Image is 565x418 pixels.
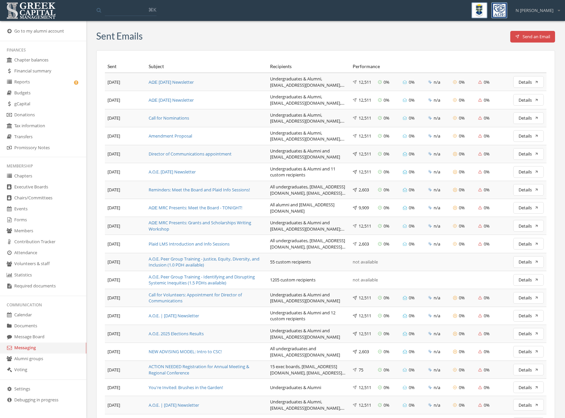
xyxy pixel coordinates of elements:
span: 0 % [384,367,389,373]
span: [DATE] [107,402,120,408]
button: Details [513,94,544,106]
span: 0 % [384,402,389,408]
span: 0 % [459,205,465,211]
div: ΑΩΕ MRC Presents: Grants and Scholarships Writing Workshop [149,220,265,232]
span: 0 % [409,402,415,408]
span: 0 % [484,367,490,373]
span: [DATE] [107,133,120,139]
span: 0 % [384,295,389,301]
span: [DATE] [107,97,120,103]
button: Send an Email [510,31,555,43]
span: [DATE] [107,187,120,193]
div: You're Invited: Brushes in the Garden! [149,384,265,391]
span: [DATE] [107,384,120,390]
span: 75 [359,367,363,373]
span: 0 % [459,349,465,355]
div: 55 custom recipients [270,259,347,265]
span: [DATE] [107,115,120,121]
span: 0 % [384,349,389,355]
span: [DATE] [107,151,120,157]
div: Subject [149,63,265,70]
span: 0 % [484,187,490,193]
div: Undergraduates & Alumni [270,384,347,391]
div: A.O.E. [DATE] Newsletter [149,169,265,175]
span: 0 % [384,115,389,121]
span: n/a [434,331,440,337]
span: 0 % [484,313,490,319]
span: 0 % [459,115,465,121]
span: 0 % [409,115,415,121]
div: 1205 custom recipients [270,277,347,283]
span: not available [353,259,378,265]
span: 12,511 [359,402,371,408]
span: n/a [434,295,440,301]
span: 12,511 [359,384,371,391]
span: 0 % [384,151,389,157]
span: 0 % [484,79,490,85]
span: 0 % [384,384,389,391]
span: 12,511 [359,79,371,85]
span: 0 % [409,169,415,175]
span: 0 % [484,223,490,229]
span: 0 % [409,384,415,391]
button: Details [513,346,544,358]
div: Undergraduates & Alumni and directors@alphaomegaepsilon.org [270,328,347,340]
button: Details [513,364,544,375]
div: A.O.E. Peer Group Training - Justice, Equity, Diversity, and Inclusion (1.0 PDH available) [149,256,265,268]
span: 0 % [459,313,465,319]
span: n/a [434,115,440,121]
div: N [PERSON_NAME] [511,2,560,14]
div: Undergraduates & Alumni, directors@alphaomegaepsilon.org, and chapters@alphaomegaepsilon.org [270,112,347,124]
span: 0 % [484,331,490,337]
span: n/a [434,367,440,373]
span: [DATE] [107,241,120,247]
div: ΑΩΕ [DATE] Newsletter [149,97,265,103]
button: Details [513,399,544,411]
span: 0 % [384,331,389,337]
span: [DATE] [107,223,120,229]
span: 0 % [409,295,415,301]
span: 0 % [384,187,389,193]
div: Undergraduates & Alumni, directors@alphaomegaepsilon.org, and chapters@alphaomegaepsilon.org [270,130,347,142]
span: [DATE] [107,259,120,265]
button: Details [513,238,544,250]
div: ΑΩΕ [DATE] Newsletter [149,79,265,85]
span: 0 % [459,402,465,408]
span: 0 % [409,133,415,139]
span: not available [353,277,378,283]
span: 12,511 [359,97,371,103]
span: 2,603 [359,349,369,355]
span: 0 % [459,169,465,175]
div: All alumni and directors@alphaomegaepsilon.org [270,202,347,214]
div: Undergraduates & Alumni and directors@alphaomegaepsilon.org [270,148,347,160]
span: n/a [434,187,440,193]
button: Details [513,202,544,214]
span: 0 % [409,223,415,229]
span: 0 % [384,313,389,319]
span: 0 % [459,331,465,337]
span: 0 % [384,223,389,229]
span: 0 % [459,367,465,373]
span: n/a [434,313,440,319]
span: 0 % [409,313,415,319]
div: Amendment Proposal [149,133,265,139]
span: 2,603 [359,187,369,193]
span: 0 % [484,133,490,139]
span: 0 % [484,151,490,157]
span: N [PERSON_NAME] [516,7,553,14]
span: [DATE] [107,349,120,355]
h3: Sent Emails [96,31,143,41]
div: Undergraduates & Alumni and directors@alphaomegaepsilon.org; chapters@alphaomegaepsilon.org; csc@... [270,220,347,232]
span: 12,511 [359,115,371,121]
span: n/a [434,384,440,391]
span: 0 % [409,205,415,211]
div: NEW ADVISING MODEL: Intro to CSC! [149,349,265,355]
span: 12,511 [359,223,371,229]
span: [DATE] [107,367,120,373]
span: 0 % [409,79,415,85]
span: n/a [434,205,440,211]
span: n/a [434,133,440,139]
span: 0 % [459,151,465,157]
span: 12,511 [359,169,371,175]
span: 0 % [484,241,490,247]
